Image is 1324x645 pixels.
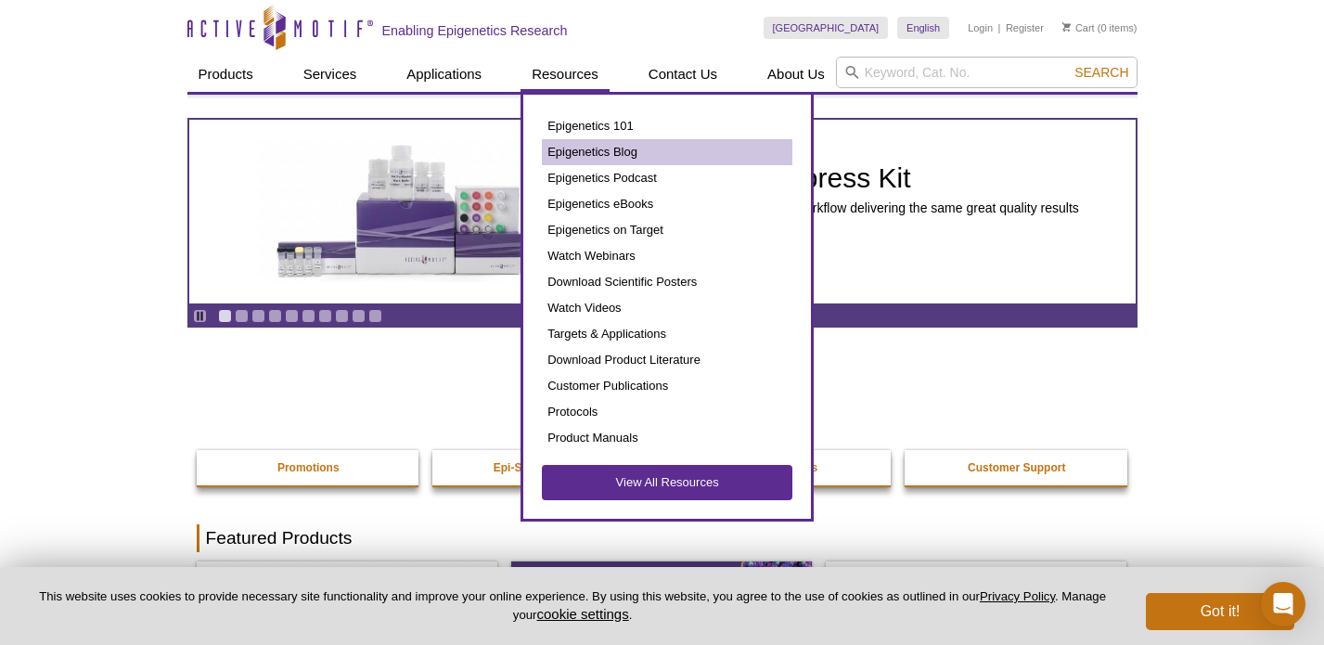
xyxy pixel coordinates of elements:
button: Got it! [1146,593,1294,630]
a: Epigenetics on Target [542,217,792,243]
a: Go to slide 9 [352,309,366,323]
a: Epigenetics Podcast [542,165,792,191]
article: ATAC-Seq Express Kit [189,120,1136,303]
a: Resources [521,57,610,92]
a: Download Product Literature [542,347,792,373]
img: Your Cart [1062,22,1071,32]
a: Go to slide 4 [268,309,282,323]
a: Promotions [197,450,421,485]
a: Products [187,57,264,92]
a: Customer Support [905,450,1129,485]
strong: Customer Support [968,461,1065,474]
a: Go to slide 6 [302,309,315,323]
a: ATAC-Seq Express Kit ATAC-Seq Express Kit Simplified, faster ATAC-Seq workflow delivering the sam... [189,120,1136,303]
button: Search [1069,64,1134,81]
a: Go to slide 1 [218,309,232,323]
a: Go to slide 8 [335,309,349,323]
a: Watch Videos [542,295,792,321]
div: Open Intercom Messenger [1261,582,1305,626]
a: Go to slide 10 [368,309,382,323]
a: Login [968,21,993,34]
h2: ATAC-Seq Express Kit [634,164,1079,192]
a: Epigenetics eBooks [542,191,792,217]
a: Product Manuals [542,425,792,451]
a: Applications [395,57,493,92]
a: Services [292,57,368,92]
a: About Us [756,57,836,92]
a: Customer Publications [542,373,792,399]
a: Protocols [542,399,792,425]
button: cookie settings [536,606,628,622]
a: Epi-Services Quote [432,450,657,485]
h2: Enabling Epigenetics Research [382,22,568,39]
a: Epigenetics Blog [542,139,792,165]
p: Simplified, faster ATAC-Seq workflow delivering the same great quality results [634,200,1079,216]
li: (0 items) [1062,17,1138,39]
h2: Featured Products [197,524,1128,552]
a: View All Resources [542,465,792,500]
a: Cart [1062,21,1095,34]
a: Go to slide 5 [285,309,299,323]
a: Epigenetics 101 [542,113,792,139]
input: Keyword, Cat. No. [836,57,1138,88]
strong: Promotions [277,461,340,474]
a: Targets & Applications [542,321,792,347]
a: [GEOGRAPHIC_DATA] [764,17,889,39]
p: This website uses cookies to provide necessary site functionality and improve your online experie... [30,588,1115,624]
img: ATAC-Seq Express Kit [249,141,555,282]
li: | [998,17,1001,39]
a: Contact Us [637,57,728,92]
a: Download Scientific Posters [542,269,792,295]
a: Privacy Policy [980,589,1055,603]
a: Go to slide 2 [235,309,249,323]
a: English [897,17,949,39]
a: Watch Webinars [542,243,792,269]
a: Toggle autoplay [193,309,207,323]
strong: Epi-Services Quote [494,461,596,474]
a: Go to slide 7 [318,309,332,323]
a: Go to slide 3 [251,309,265,323]
span: Search [1074,65,1128,80]
a: Register [1006,21,1044,34]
